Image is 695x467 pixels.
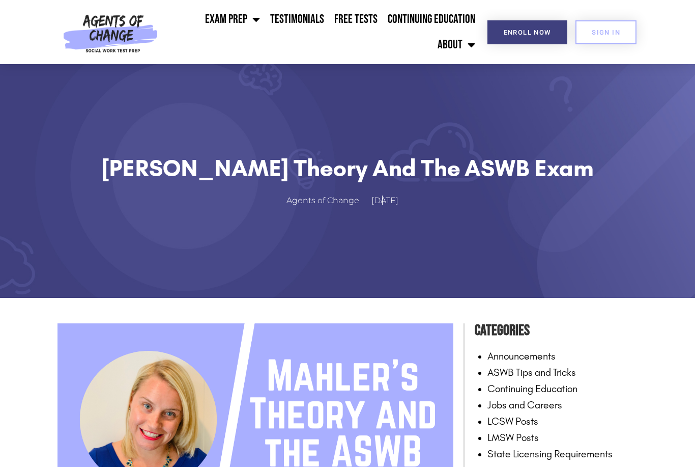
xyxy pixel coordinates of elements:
[575,20,636,44] a: SIGN IN
[286,194,359,208] span: Agents of Change
[286,194,369,208] a: Agents of Change
[487,399,562,411] a: Jobs and Careers
[162,7,480,58] nav: Menu
[265,7,329,32] a: Testimonials
[487,366,576,378] a: ASWB Tips and Tricks
[487,382,577,395] a: Continuing Education
[487,20,567,44] a: Enroll Now
[329,7,383,32] a: Free Tests
[487,431,539,444] a: LMSW Posts
[504,29,551,36] span: Enroll Now
[487,415,538,427] a: LCSW Posts
[371,196,398,205] time: [DATE]
[592,29,620,36] span: SIGN IN
[432,32,480,58] a: About
[475,318,638,343] h4: Categories
[487,350,556,362] a: Announcements
[200,7,265,32] a: Exam Prep
[487,448,613,460] a: State Licensing Requirements
[371,194,409,208] a: [DATE]
[383,7,480,32] a: Continuing Education
[83,154,612,182] h1: [PERSON_NAME] Theory and the ASWB Exam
